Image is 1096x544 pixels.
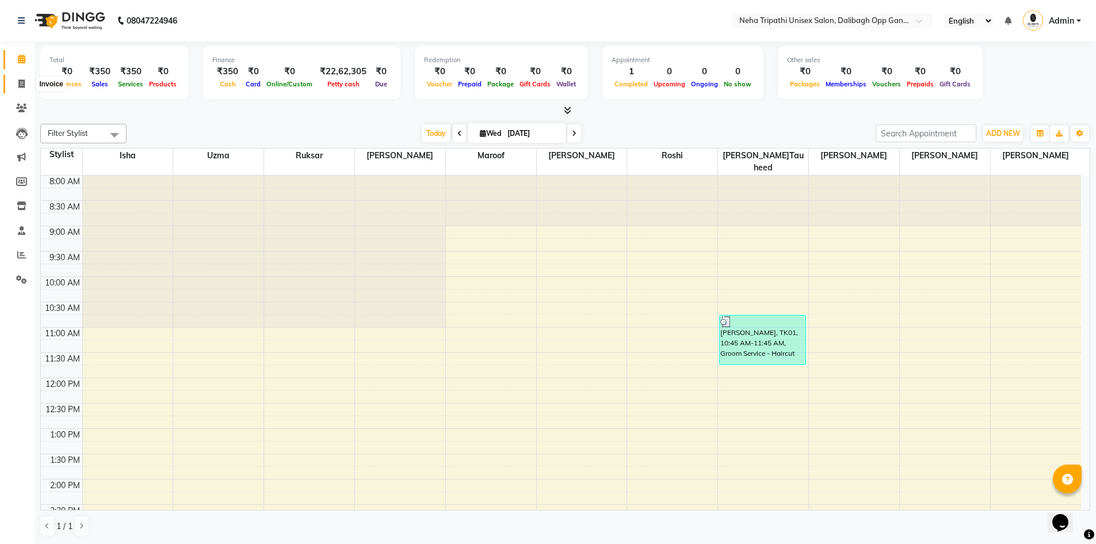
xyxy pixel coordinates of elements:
div: 12:30 PM [43,404,82,416]
div: ₹0 [823,65,869,78]
div: ₹0 [869,65,904,78]
div: ₹0 [787,65,823,78]
span: Uzma [173,149,264,163]
span: [PERSON_NAME] [355,149,445,163]
div: Redemption [424,55,579,65]
span: Prepaids [904,80,937,88]
div: ₹22,62,305 [315,65,371,78]
span: Voucher [424,80,455,88]
div: 1:30 PM [48,454,82,466]
span: [PERSON_NAME] [537,149,627,163]
button: ADD NEW [983,125,1023,142]
span: Gift Cards [517,80,553,88]
div: 11:00 AM [43,328,82,340]
span: Products [146,80,180,88]
div: 9:30 AM [47,252,82,264]
span: Online/Custom [264,80,315,88]
span: Due [372,80,390,88]
div: ₹350 [212,65,243,78]
img: Admin [1023,10,1043,31]
div: ₹0 [904,65,937,78]
span: Today [422,124,450,142]
span: ruksar [264,149,354,163]
div: ₹0 [146,65,180,78]
div: 8:30 AM [47,201,82,213]
div: ₹0 [937,65,973,78]
div: ₹0 [553,65,579,78]
div: Other sales [787,55,973,65]
span: [PERSON_NAME]Tauheed [718,149,808,175]
span: ADD NEW [986,129,1020,138]
span: Packages [787,80,823,88]
span: isha [83,149,173,163]
span: Prepaid [455,80,484,88]
div: ₹0 [424,65,455,78]
input: Search Appointment [876,124,976,142]
span: Roshi [627,149,717,163]
div: 8:00 AM [47,176,82,188]
img: logo [29,5,108,37]
div: Appointment [612,55,754,65]
span: Gift Cards [937,80,973,88]
div: 2:00 PM [48,480,82,492]
span: Memberships [823,80,869,88]
span: [PERSON_NAME] [809,149,899,163]
div: ₹0 [455,65,484,78]
div: 10:30 AM [43,302,82,314]
div: 11:30 AM [43,353,82,365]
div: ₹350 [115,65,146,78]
div: ₹0 [517,65,553,78]
span: Maroof [446,149,536,163]
div: ₹0 [243,65,264,78]
div: 1 [612,65,651,78]
span: Wed [477,129,504,138]
span: 1 / 1 [56,520,72,532]
div: 0 [651,65,688,78]
div: ₹350 [85,65,115,78]
span: [PERSON_NAME] [991,149,1081,163]
div: Stylist [41,149,82,161]
b: 08047224946 [127,5,177,37]
span: Package [484,80,517,88]
div: ₹0 [484,65,517,78]
span: Services [115,80,146,88]
div: 2:30 PM [48,505,82,517]
div: 12:00 PM [43,378,82,390]
div: Finance [212,55,391,65]
span: Card [243,80,264,88]
span: Admin [1049,15,1074,27]
div: 9:00 AM [47,226,82,238]
div: 0 [688,65,721,78]
div: 0 [721,65,754,78]
span: Completed [612,80,651,88]
div: ₹0 [371,65,391,78]
span: Wallet [553,80,579,88]
div: [PERSON_NAME], TK01, 10:45 AM-11:45 AM, Groom Service - Haircut [720,315,805,364]
div: 1:00 PM [48,429,82,441]
span: Petty cash [324,80,362,88]
span: No show [721,80,754,88]
span: Sales [89,80,111,88]
span: Upcoming [651,80,688,88]
iframe: chat widget [1048,498,1084,532]
span: Ongoing [688,80,721,88]
span: [PERSON_NAME] [900,149,990,163]
span: Vouchers [869,80,904,88]
div: ₹0 [264,65,315,78]
span: Filter Stylist [48,128,88,138]
input: 2025-09-03 [504,125,562,142]
div: Invoice [36,77,66,91]
div: 10:00 AM [43,277,82,289]
div: ₹0 [49,65,85,78]
span: Cash [217,80,239,88]
div: Total [49,55,180,65]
